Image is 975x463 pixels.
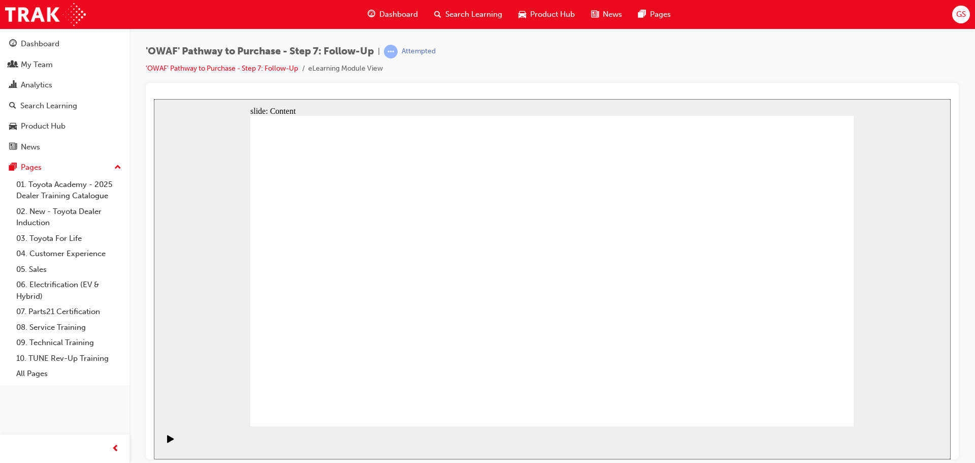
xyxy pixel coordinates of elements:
a: All Pages [12,366,125,382]
div: Pages [21,162,42,173]
div: Product Hub [21,120,66,132]
span: Dashboard [379,9,418,20]
a: Analytics [4,76,125,95]
a: 08. Service Training [12,320,125,335]
span: news-icon [591,8,599,21]
a: Search Learning [4,97,125,115]
div: News [21,141,40,153]
a: 07. Parts21 Certification [12,304,125,320]
a: car-iconProduct Hub [510,4,583,25]
div: Search Learning [20,100,77,112]
a: Product Hub [4,117,125,136]
span: pages-icon [638,8,646,21]
button: Pages [4,158,125,177]
a: 02. New - Toyota Dealer Induction [12,204,125,231]
span: Product Hub [530,9,575,20]
a: 10. TUNE Rev-Up Training [12,351,125,366]
a: News [4,138,125,157]
span: news-icon [9,143,17,152]
span: Pages [650,9,671,20]
span: chart-icon [9,81,17,90]
div: playback controls [5,327,22,360]
a: news-iconNews [583,4,630,25]
span: people-icon [9,60,17,70]
span: News [603,9,622,20]
div: Dashboard [21,38,59,50]
a: 'OWAF' Pathway to Purchase - Step 7: Follow-Up [146,64,298,73]
a: Dashboard [4,35,125,53]
span: | [378,46,380,57]
a: 09. Technical Training [12,335,125,351]
button: Play (Ctrl+Alt+P) [5,335,22,353]
span: prev-icon [112,443,119,455]
span: GS [956,9,966,20]
a: search-iconSearch Learning [426,4,510,25]
div: Attempted [402,47,436,56]
img: Trak [5,3,86,26]
a: 01. Toyota Academy - 2025 Dealer Training Catalogue [12,177,125,204]
button: DashboardMy TeamAnalyticsSearch LearningProduct HubNews [4,33,125,158]
span: search-icon [434,8,441,21]
span: car-icon [9,122,17,131]
span: Search Learning [445,9,502,20]
span: 'OWAF' Pathway to Purchase - Step 7: Follow-Up [146,46,374,57]
span: guage-icon [9,40,17,49]
span: search-icon [9,102,16,111]
a: 05. Sales [12,262,125,277]
span: guage-icon [368,8,375,21]
a: 04. Customer Experience [12,246,125,262]
span: up-icon [114,161,121,174]
a: pages-iconPages [630,4,679,25]
div: Analytics [21,79,52,91]
div: My Team [21,59,53,71]
li: eLearning Module View [308,63,383,75]
a: 06. Electrification (EV & Hybrid) [12,277,125,304]
a: My Team [4,55,125,74]
span: pages-icon [9,163,17,172]
a: 03. Toyota For Life [12,231,125,246]
a: guage-iconDashboard [360,4,426,25]
button: GS [952,6,970,23]
span: car-icon [518,8,526,21]
span: learningRecordVerb_ATTEMPT-icon [384,45,398,58]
